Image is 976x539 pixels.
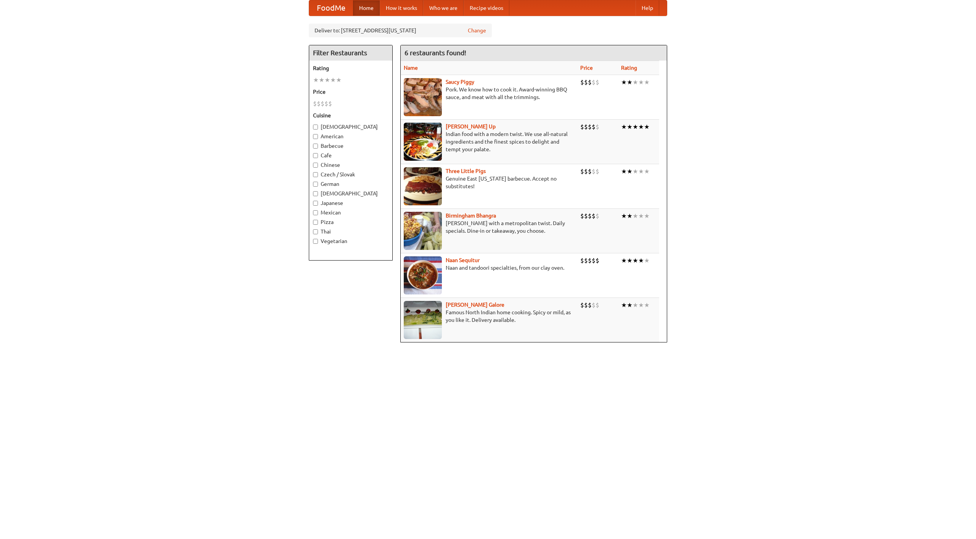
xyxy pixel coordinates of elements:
[446,123,496,130] b: [PERSON_NAME] Up
[446,79,474,85] b: Saucy Piggy
[468,27,486,34] a: Change
[632,301,638,309] li: ★
[632,256,638,265] li: ★
[313,229,318,234] input: Thai
[317,99,321,108] li: $
[592,123,596,131] li: $
[638,78,644,86] li: ★
[588,256,592,265] li: $
[313,76,319,84] li: ★
[404,86,574,101] p: Pork. We know how to cook it. Award-winning BBQ sauce, and meat with all the trimmings.
[621,123,627,131] li: ★
[313,161,388,169] label: Chinese
[324,99,328,108] li: $
[644,167,650,176] li: ★
[313,153,318,158] input: Cafe
[404,65,418,71] a: Name
[404,219,574,235] p: [PERSON_NAME] with a metropolitan twist. Daily specials. Dine-in or takeaway, you choose.
[313,144,318,149] input: Barbecue
[313,125,318,130] input: [DEMOGRAPHIC_DATA]
[313,99,317,108] li: $
[404,78,442,116] img: saucy.jpg
[321,99,324,108] li: $
[330,76,336,84] li: ★
[588,212,592,220] li: $
[313,210,318,215] input: Mexican
[464,0,509,16] a: Recipe videos
[621,65,637,71] a: Rating
[621,167,627,176] li: ★
[596,301,599,309] li: $
[313,239,318,244] input: Vegetarian
[313,237,388,245] label: Vegetarian
[313,64,388,72] h5: Rating
[313,228,388,235] label: Thai
[313,220,318,225] input: Pizza
[313,190,388,197] label: [DEMOGRAPHIC_DATA]
[404,256,442,294] img: naansequitur.jpg
[644,123,650,131] li: ★
[404,167,442,205] img: littlepigs.jpg
[580,167,584,176] li: $
[584,123,588,131] li: $
[588,301,592,309] li: $
[627,301,632,309] li: ★
[446,257,480,263] a: Naan Sequitur
[580,212,584,220] li: $
[627,256,632,265] li: ★
[592,167,596,176] li: $
[405,49,466,56] ng-pluralize: 6 restaurants found!
[446,302,504,308] a: [PERSON_NAME] Galore
[638,123,644,131] li: ★
[313,142,388,150] label: Barbecue
[313,218,388,226] label: Pizza
[638,212,644,220] li: ★
[313,88,388,96] h5: Price
[446,213,496,219] a: Birmingham Bhangra
[313,209,388,216] label: Mexican
[632,212,638,220] li: ★
[404,130,574,153] p: Indian food with a modern twist. We use all-natural ingredients and the finest spices to delight ...
[592,212,596,220] li: $
[596,167,599,176] li: $
[313,152,388,159] label: Cafe
[596,212,599,220] li: $
[313,180,388,188] label: German
[627,123,632,131] li: ★
[313,172,318,177] input: Czech / Slovak
[644,212,650,220] li: ★
[584,78,588,86] li: $
[632,78,638,86] li: ★
[309,24,492,37] div: Deliver to: [STREET_ADDRESS][US_STATE]
[644,78,650,86] li: ★
[580,78,584,86] li: $
[328,99,332,108] li: $
[446,168,486,174] a: Three Little Pigs
[596,256,599,265] li: $
[353,0,380,16] a: Home
[309,0,353,16] a: FoodMe
[313,201,318,206] input: Japanese
[313,171,388,178] label: Czech / Slovak
[588,167,592,176] li: $
[638,167,644,176] li: ★
[644,256,650,265] li: ★
[313,191,318,196] input: [DEMOGRAPHIC_DATA]
[621,301,627,309] li: ★
[627,212,632,220] li: ★
[596,123,599,131] li: $
[404,175,574,190] p: Genuine East [US_STATE] barbecue. Accept no substitutes!
[584,301,588,309] li: $
[404,212,442,250] img: bhangra.jpg
[592,256,596,265] li: $
[319,76,324,84] li: ★
[584,256,588,265] li: $
[336,76,342,84] li: ★
[627,167,632,176] li: ★
[404,301,442,339] img: currygalore.jpg
[644,301,650,309] li: ★
[313,199,388,207] label: Japanese
[592,78,596,86] li: $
